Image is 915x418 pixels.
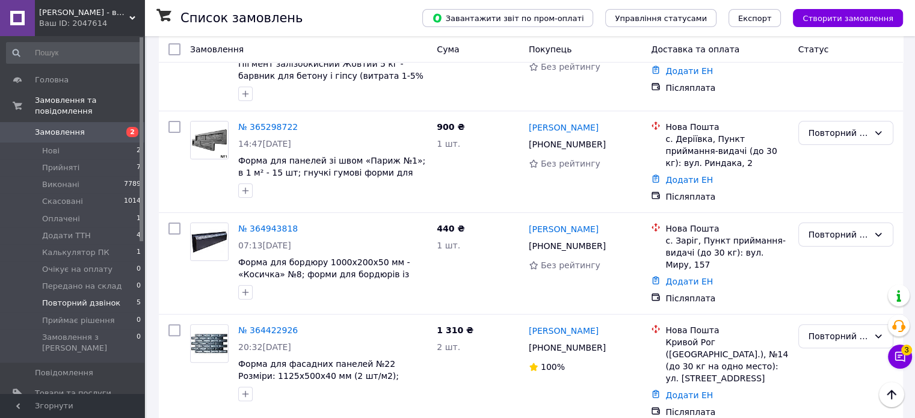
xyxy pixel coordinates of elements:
[803,14,893,23] span: Створити замовлення
[238,156,425,189] span: Форма для панелей зі швом «Париж №1»; в 1 м² - 15 шт; гнучкі гумові форми для декоративних панелей
[35,75,69,85] span: Головна
[137,247,141,258] span: 1
[191,121,228,159] img: Фото товару
[901,345,912,355] span: 3
[42,214,80,224] span: Оплачені
[35,367,93,378] span: Повідомлення
[437,45,459,54] span: Cума
[541,362,565,372] span: 100%
[422,9,593,27] button: Завантажити звіт по пром-оплаті
[526,238,608,254] div: [PHONE_NUMBER]
[437,224,464,233] span: 440 ₴
[529,45,571,54] span: Покупець
[437,241,460,250] span: 1 шт.
[238,139,291,149] span: 14:47[DATE]
[137,315,141,326] span: 0
[665,175,713,185] a: Додати ЕН
[238,359,399,393] a: Форма для фасадних панелей №22 Розміри: 1125х500х40 мм (2 шт/м2); форми для фасадної плитки
[665,133,788,169] div: с. Деріївка, Пункт приймання-видачі (до 30 кг): вул. Риндака, 2
[137,162,141,173] span: 7
[798,45,829,54] span: Статус
[615,14,707,23] span: Управління статусами
[6,42,142,64] input: Пошук
[180,11,303,25] h1: Список замовлень
[781,13,903,22] a: Створити замовлення
[238,257,410,291] a: Форма для бордюру 1000х200х50 мм - «Косичка» №8; форми для бордюрів із пластику
[541,159,600,168] span: Без рейтингу
[238,59,424,93] a: Пігмент залізоокисний Жовтий 5 кг - барвник для бетону і гіпсу (витрата 1-5% від маси в'яжучого)
[879,382,904,407] button: Наверх
[605,9,716,27] button: Управління статусами
[665,277,713,286] a: Додати ЕН
[529,325,599,337] a: [PERSON_NAME]
[35,95,144,117] span: Замовлення та повідомлення
[190,324,229,363] a: Фото товару
[42,298,120,309] span: Повторний дзвінок
[432,13,584,23] span: Завантажити звіт по пром-оплаті
[190,223,229,261] a: Фото товару
[137,281,141,292] span: 0
[39,7,129,18] span: Bobrov&Molds - виробник / дистриб'ютор інструменту та матеріалів для роботи з бетоном та гіпсом
[137,264,141,275] span: 0
[42,146,60,156] span: Нові
[42,264,112,275] span: Очікує на оплату
[137,298,141,309] span: 5
[42,281,122,292] span: Передано на склад
[665,292,788,304] div: Післяплата
[39,18,144,29] div: Ваш ID: 2047614
[42,179,79,190] span: Виконані
[437,342,460,352] span: 2 шт.
[809,126,869,140] div: Повторний дзвінок
[137,214,141,224] span: 1
[124,179,141,190] span: 7789
[665,223,788,235] div: Нова Пошта
[190,45,244,54] span: Замовлення
[42,230,91,241] span: Додати ТТН
[35,127,85,138] span: Замовлення
[191,325,228,362] img: Фото товару
[191,223,228,260] img: Фото товару
[665,390,713,400] a: Додати ЕН
[137,146,141,156] span: 2
[190,121,229,159] a: Фото товару
[665,82,788,94] div: Післяплата
[35,388,111,399] span: Товари та послуги
[665,324,788,336] div: Нова Пошта
[541,62,600,72] span: Без рейтингу
[42,162,79,173] span: Прийняті
[42,332,137,354] span: Замовлення з [PERSON_NAME]
[238,342,291,352] span: 20:32[DATE]
[738,14,772,23] span: Експорт
[529,121,599,134] a: [PERSON_NAME]
[541,260,600,270] span: Без рейтингу
[126,127,138,137] span: 2
[42,315,115,326] span: Приймає рішення
[238,241,291,250] span: 07:13[DATE]
[124,196,141,207] span: 1014
[809,228,869,241] div: Повторний дзвінок
[526,339,608,356] div: [PHONE_NUMBER]
[793,9,903,27] button: Створити замовлення
[437,325,473,335] span: 1 310 ₴
[529,223,599,235] a: [PERSON_NAME]
[42,196,83,207] span: Скасовані
[238,224,298,233] a: № 364943818
[526,136,608,153] div: [PHONE_NUMBER]
[651,45,739,54] span: Доставка та оплата
[437,139,460,149] span: 1 шт.
[809,330,869,343] div: Повторний дзвінок
[729,9,781,27] button: Експорт
[665,336,788,384] div: Кривой Рог ([GEOGRAPHIC_DATA].), №14 (до 30 кг на одно место): ул. [STREET_ADDRESS]
[238,325,298,335] a: № 364422926
[137,332,141,354] span: 0
[665,191,788,203] div: Післяплата
[137,230,141,241] span: 4
[665,66,713,76] a: Додати ЕН
[437,122,464,132] span: 900 ₴
[665,406,788,418] div: Післяплата
[888,345,912,369] button: Чат з покупцем3
[238,122,298,132] a: № 365298722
